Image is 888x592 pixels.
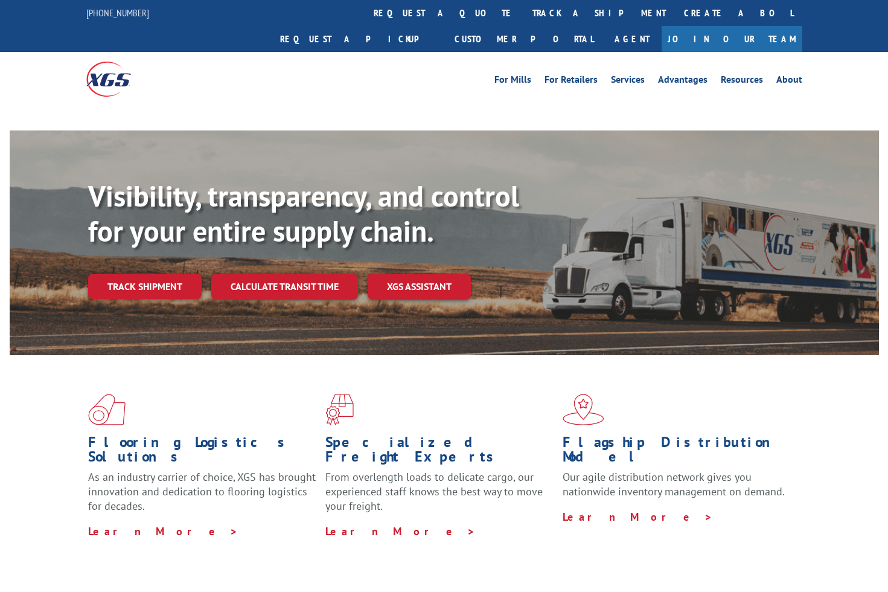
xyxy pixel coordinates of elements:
span: As an industry carrier of choice, XGS has brought innovation and dedication to flooring logistics... [88,470,316,513]
a: Customer Portal [446,26,602,52]
span: Our agile distribution network gives you nationwide inventory management on demand. [563,470,785,498]
p: From overlength loads to delicate cargo, our experienced staff knows the best way to move your fr... [325,470,554,524]
a: For Mills [494,75,531,88]
a: Advantages [658,75,708,88]
a: Learn More > [325,524,476,538]
a: Learn More > [88,524,238,538]
a: [PHONE_NUMBER] [86,7,149,19]
h1: Flagship Distribution Model [563,435,791,470]
a: For Retailers [545,75,598,88]
a: Join Our Team [662,26,802,52]
a: Resources [721,75,763,88]
h1: Flooring Logistics Solutions [88,435,316,470]
a: About [776,75,802,88]
a: Services [611,75,645,88]
a: Calculate transit time [211,274,358,300]
img: xgs-icon-focused-on-flooring-red [325,394,354,425]
a: Request a pickup [271,26,446,52]
a: Agent [602,26,662,52]
img: xgs-icon-total-supply-chain-intelligence-red [88,394,126,425]
img: xgs-icon-flagship-distribution-model-red [563,394,604,425]
a: Learn More > [563,510,713,524]
a: Track shipment [88,274,202,299]
h1: Specialized Freight Experts [325,435,554,470]
b: Visibility, transparency, and control for your entire supply chain. [88,177,519,249]
a: XGS ASSISTANT [368,274,471,300]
